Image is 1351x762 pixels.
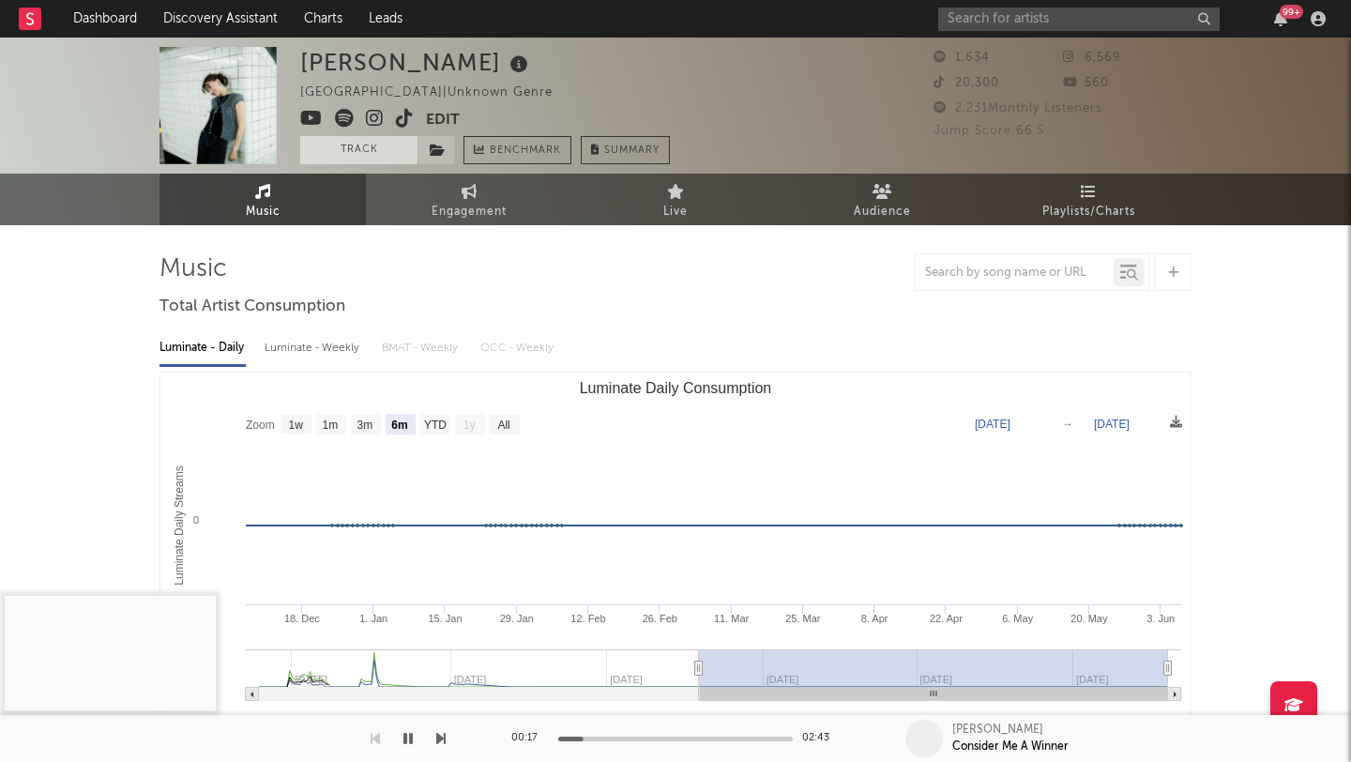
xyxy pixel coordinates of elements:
[643,613,677,624] text: 26. Feb
[500,613,534,624] text: 29. Jan
[159,174,366,225] a: Music
[1070,613,1108,624] text: 20. May
[604,145,660,156] span: Summary
[289,419,304,432] text: 1w
[284,613,320,624] text: 18. Dec
[785,613,821,624] text: 25. Mar
[663,201,688,223] span: Live
[916,266,1114,281] input: Search by song name or URL
[246,201,281,223] span: Music
[714,613,750,624] text: 11. Mar
[1042,201,1135,223] span: Playlists/Charts
[323,419,339,432] text: 1m
[428,613,462,624] text: 15. Jan
[580,380,772,396] text: Luminate Daily Consumption
[463,136,571,164] a: Benchmark
[193,514,199,526] text: 0
[861,613,888,624] text: 8. Apr
[160,373,1191,748] svg: Luminate Daily Consumption
[1062,418,1073,431] text: →
[1280,5,1303,19] div: 99 +
[570,613,605,624] text: 12. Feb
[366,174,572,225] a: Engagement
[1094,418,1130,431] text: [DATE]
[1146,613,1175,624] text: 3. Jun
[975,418,1010,431] text: [DATE]
[934,52,990,64] span: 1,634
[802,727,840,750] div: 02:43
[938,8,1220,31] input: Search for artists
[934,102,1102,114] span: 2,231 Monthly Listeners
[572,174,779,225] a: Live
[934,77,999,89] span: 20,300
[1274,11,1287,26] button: 99+
[391,419,407,432] text: 6m
[300,47,533,78] div: [PERSON_NAME]
[432,201,507,223] span: Engagement
[952,739,1069,755] div: Consider Me A Winner
[934,125,1044,137] span: Jump Score: 66.5
[1063,52,1121,64] span: 6,569
[497,419,509,432] text: All
[952,722,1043,739] div: [PERSON_NAME]
[511,727,549,750] div: 00:17
[490,140,561,162] span: Benchmark
[357,419,373,432] text: 3m
[930,613,963,624] text: 22. Apr
[779,174,985,225] a: Audience
[300,136,417,164] button: Track
[1002,613,1034,624] text: 6. May
[246,419,275,432] text: Zoom
[985,174,1192,225] a: Playlists/Charts
[173,465,186,585] text: Luminate Daily Streams
[581,136,670,164] button: Summary
[463,419,476,432] text: 1y
[854,201,911,223] span: Audience
[424,419,447,432] text: YTD
[159,332,246,364] div: Luminate - Daily
[1063,77,1109,89] span: 560
[265,332,363,364] div: Luminate - Weekly
[159,296,345,318] span: Total Artist Consumption
[359,613,387,624] text: 1. Jan
[300,82,574,104] div: [GEOGRAPHIC_DATA] | Unknown Genre
[426,109,460,132] button: Edit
